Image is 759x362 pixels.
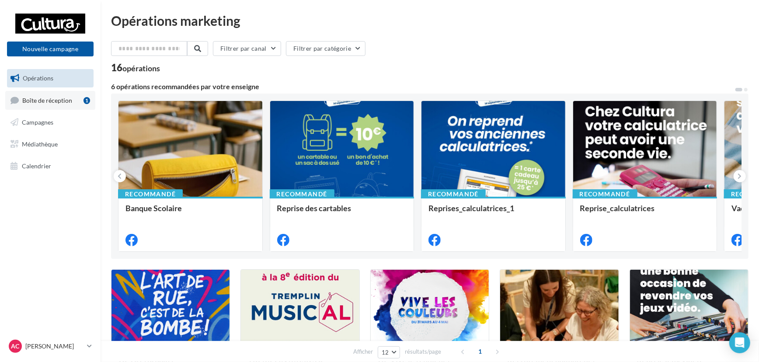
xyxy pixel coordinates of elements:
div: Recommandé [270,189,334,199]
a: Campagnes [5,113,95,132]
span: Reprises_calculatrices_1 [428,203,514,213]
button: Nouvelle campagne [7,42,94,56]
a: Opérations [5,69,95,87]
button: 12 [378,346,400,359]
span: Afficher [353,348,373,356]
span: Reprise des cartables [277,203,352,213]
a: Boîte de réception1 [5,91,95,110]
p: [PERSON_NAME] [25,342,84,351]
button: Filtrer par canal [213,41,281,56]
span: Médiathèque [22,140,58,148]
button: Filtrer par catégorie [286,41,366,56]
span: Campagnes [22,118,53,126]
div: 1 [84,97,90,104]
div: Recommandé [573,189,637,199]
span: Banque Scolaire [125,203,182,213]
a: Calendrier [5,157,95,175]
span: Opérations [23,74,53,82]
div: Recommandé [118,189,183,199]
div: 16 [111,63,160,73]
div: Recommandé [421,189,486,199]
div: Open Intercom Messenger [729,332,750,353]
span: Reprise_calculatrices [580,203,655,213]
a: AC [PERSON_NAME] [7,338,94,355]
div: Opérations marketing [111,14,749,27]
div: 6 opérations recommandées par votre enseigne [111,83,735,90]
span: résultats/page [405,348,441,356]
span: AC [11,342,20,351]
div: opérations [122,64,160,72]
span: 12 [382,349,389,356]
span: 1 [474,345,487,359]
a: Médiathèque [5,135,95,153]
span: Calendrier [22,162,51,169]
span: Boîte de réception [22,96,72,104]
